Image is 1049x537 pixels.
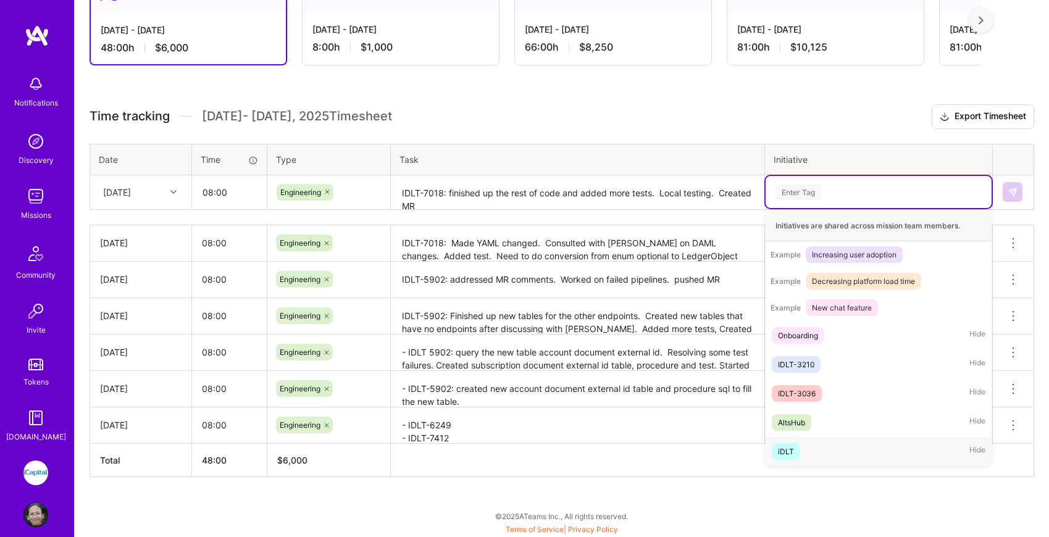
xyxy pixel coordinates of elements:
[277,455,307,465] span: $ 6,000
[23,406,48,430] img: guide book
[568,525,618,534] a: Privacy Policy
[940,110,950,123] i: icon Download
[774,153,984,166] div: Initiative
[361,41,393,54] span: $1,000
[778,387,816,400] div: IDLT-3036
[23,460,48,485] img: iCapital: Build and maintain RESTful API
[100,309,182,322] div: [DATE]
[192,409,267,441] input: HH:MM
[579,41,613,54] span: $8,250
[392,372,763,406] textarea: - IDLT-5902: created new account document external id table and procedure sql to fill the new table.
[28,359,43,370] img: tokens
[100,346,182,359] div: [DATE]
[101,23,276,36] div: [DATE] - [DATE]
[392,227,763,261] textarea: IDLT-7018: Made YAML changed. Consulted with [PERSON_NAME] on DAML changes. Added test. Need to d...
[100,418,182,431] div: [DATE]
[103,186,131,199] div: [DATE]
[90,109,170,124] span: Time tracking
[20,502,51,527] a: User Avatar
[155,41,188,54] span: $6,000
[778,445,794,458] div: iDLT
[20,460,51,485] a: iCapital: Build and maintain RESTful API
[1008,187,1018,197] img: Submit
[100,273,182,286] div: [DATE]
[775,183,821,202] div: Enter Tag
[506,525,618,534] span: |
[100,382,182,395] div: [DATE]
[90,443,192,477] th: Total
[23,299,48,323] img: Invite
[969,327,985,344] span: Hide
[201,153,258,166] div: Time
[280,384,320,393] span: Engineering
[280,275,320,284] span: Engineering
[979,16,984,25] img: right
[192,443,267,477] th: 48:00
[525,23,701,36] div: [DATE] - [DATE]
[969,443,985,460] span: Hide
[19,154,54,167] div: Discovery
[100,236,182,249] div: [DATE]
[392,177,763,209] textarea: IDLT-7018: finished up the rest of code and added more tests. Local testing. Created MR
[312,41,489,54] div: 8:00 h
[778,358,814,371] div: IDLT-3210
[16,268,56,281] div: Community
[6,430,66,443] div: [DOMAIN_NAME]
[202,109,392,124] span: [DATE] - [DATE] , 2025 Timesheet
[806,246,903,263] span: Increasing user adoption
[766,210,992,241] div: Initiatives are shared across mission team members.
[771,250,801,259] span: Example
[525,41,701,54] div: 66:00 h
[23,184,48,209] img: teamwork
[806,273,921,289] span: Decreasing platform load time
[806,299,878,316] span: New chat feature
[392,299,763,333] textarea: IDLT-5902: Finished up new tables for the other endpoints. Created new tables that have no endpoi...
[23,375,49,388] div: Tokens
[737,41,914,54] div: 81:00 h
[267,144,391,175] th: Type
[280,311,320,320] span: Engineering
[312,23,489,36] div: [DATE] - [DATE]
[932,104,1034,129] button: Export Timesheet
[192,336,267,368] input: HH:MM
[280,348,320,357] span: Engineering
[771,277,801,286] span: Example
[193,176,266,209] input: HH:MM
[192,299,267,332] input: HH:MM
[790,41,827,54] span: $10,125
[778,329,818,342] div: Onboarding
[280,188,321,197] span: Engineering
[90,144,192,175] th: Date
[74,501,1049,531] div: © 2025 ATeams Inc., All rights reserved.
[170,189,177,195] i: icon Chevron
[101,41,276,54] div: 48:00 h
[23,502,48,527] img: User Avatar
[192,263,267,296] input: HH:MM
[506,525,564,534] a: Terms of Service
[392,409,763,443] textarea: - IDLT-6249 - IDLT-7412
[391,144,765,175] th: Task
[392,263,763,297] textarea: IDLT-5902: addressed MR comments. Worked on failed pipelines. pushed MR
[737,23,914,36] div: [DATE] - [DATE]
[192,372,267,405] input: HH:MM
[14,96,58,109] div: Notifications
[27,323,46,336] div: Invite
[771,303,801,312] span: Example
[192,227,267,259] input: HH:MM
[280,238,320,248] span: Engineering
[778,416,805,429] div: AltsHub
[969,356,985,373] span: Hide
[25,25,49,47] img: logo
[969,385,985,402] span: Hide
[23,129,48,154] img: discovery
[969,414,985,431] span: Hide
[23,72,48,96] img: bell
[280,420,320,430] span: Engineering
[21,209,51,222] div: Missions
[392,336,763,370] textarea: - IDLT 5902: query the new table account document external id. Resolving some test failures. Crea...
[21,239,51,268] img: Community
